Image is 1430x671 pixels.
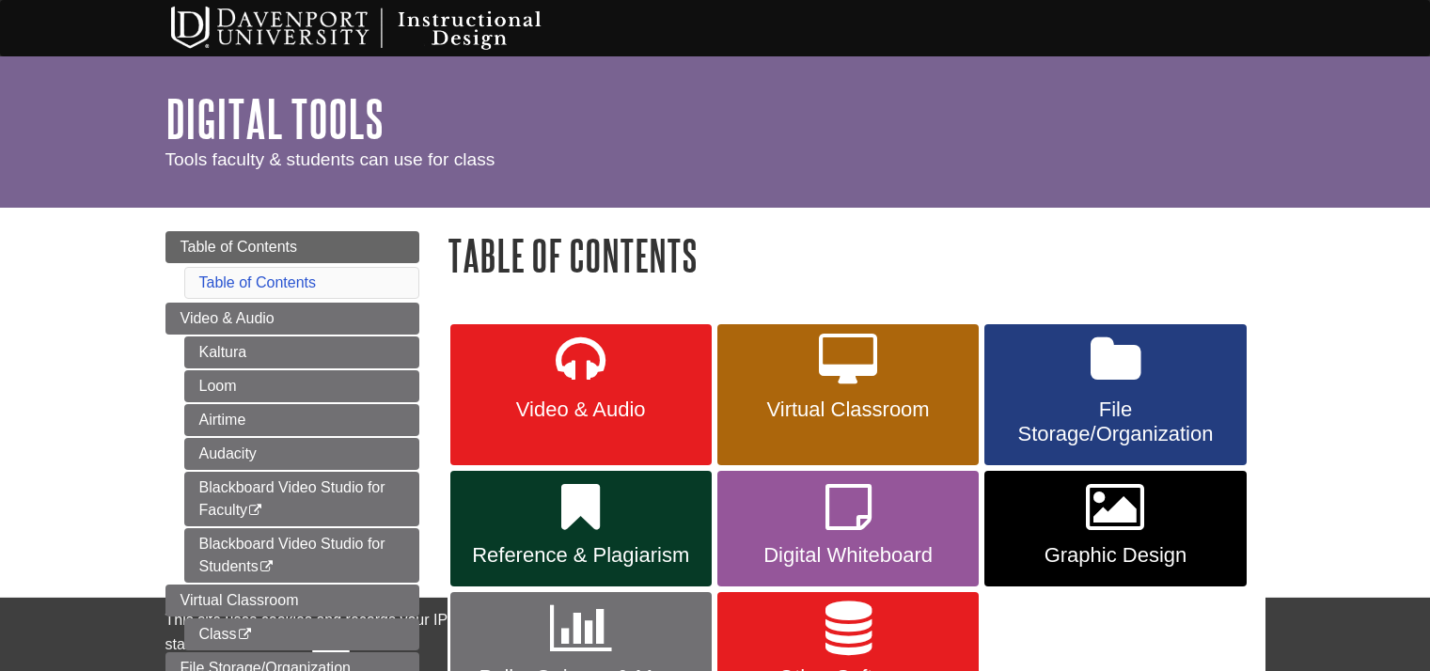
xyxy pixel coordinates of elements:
[448,231,1265,279] h1: Table of Contents
[998,398,1232,446] span: File Storage/Organization
[717,471,979,587] a: Digital Whiteboard
[464,543,698,568] span: Reference & Plagiarism
[184,370,419,402] a: Loom
[181,239,298,255] span: Table of Contents
[731,398,965,422] span: Virtual Classroom
[998,543,1232,568] span: Graphic Design
[184,472,419,526] a: Blackboard Video Studio for Faculty
[165,231,419,263] a: Table of Contents
[464,398,698,422] span: Video & Audio
[165,89,384,148] a: Digital Tools
[181,592,299,608] span: Virtual Classroom
[717,324,979,465] a: Virtual Classroom
[984,324,1246,465] a: File Storage/Organization
[450,324,712,465] a: Video & Audio
[184,404,419,436] a: Airtime
[237,629,253,641] i: This link opens in a new window
[156,5,607,52] img: Davenport University Instructional Design
[731,543,965,568] span: Digital Whiteboard
[184,528,419,583] a: Blackboard Video Studio for Students
[165,149,495,169] span: Tools faculty & students can use for class
[984,471,1246,587] a: Graphic Design
[247,505,263,517] i: This link opens in a new window
[184,438,419,470] a: Audacity
[165,303,419,335] a: Video & Audio
[184,618,419,650] a: Class
[184,336,419,368] a: Kaltura
[259,561,275,573] i: This link opens in a new window
[450,471,712,587] a: Reference & Plagiarism
[181,310,275,326] span: Video & Audio
[165,585,419,616] a: Virtual Classroom
[199,274,317,290] a: Table of Contents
